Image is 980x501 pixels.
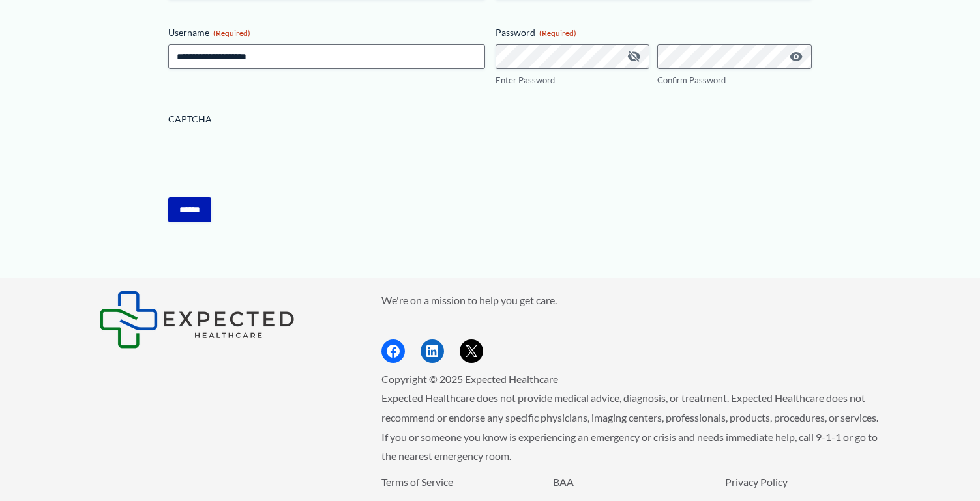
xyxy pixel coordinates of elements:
a: BAA [553,476,574,488]
label: Username [168,26,484,39]
aside: Footer Widget 1 [99,291,349,349]
a: Terms of Service [381,476,453,488]
button: Show Password [788,49,804,64]
iframe: reCAPTCHA [168,131,366,182]
p: We're on a mission to help you get care. [381,291,882,310]
button: Hide Password [626,49,642,64]
legend: Password [496,26,576,39]
span: (Required) [539,28,576,38]
span: (Required) [213,28,250,38]
img: Expected Healthcare Logo - side, dark font, small [99,291,295,349]
aside: Footer Widget 2 [381,291,882,363]
label: CAPTCHA [168,113,812,126]
span: Expected Healthcare does not provide medical advice, diagnosis, or treatment. Expected Healthcare... [381,392,878,462]
label: Enter Password [496,74,650,87]
a: Privacy Policy [725,476,788,488]
span: Copyright © 2025 Expected Healthcare [381,373,558,385]
label: Confirm Password [657,74,812,87]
